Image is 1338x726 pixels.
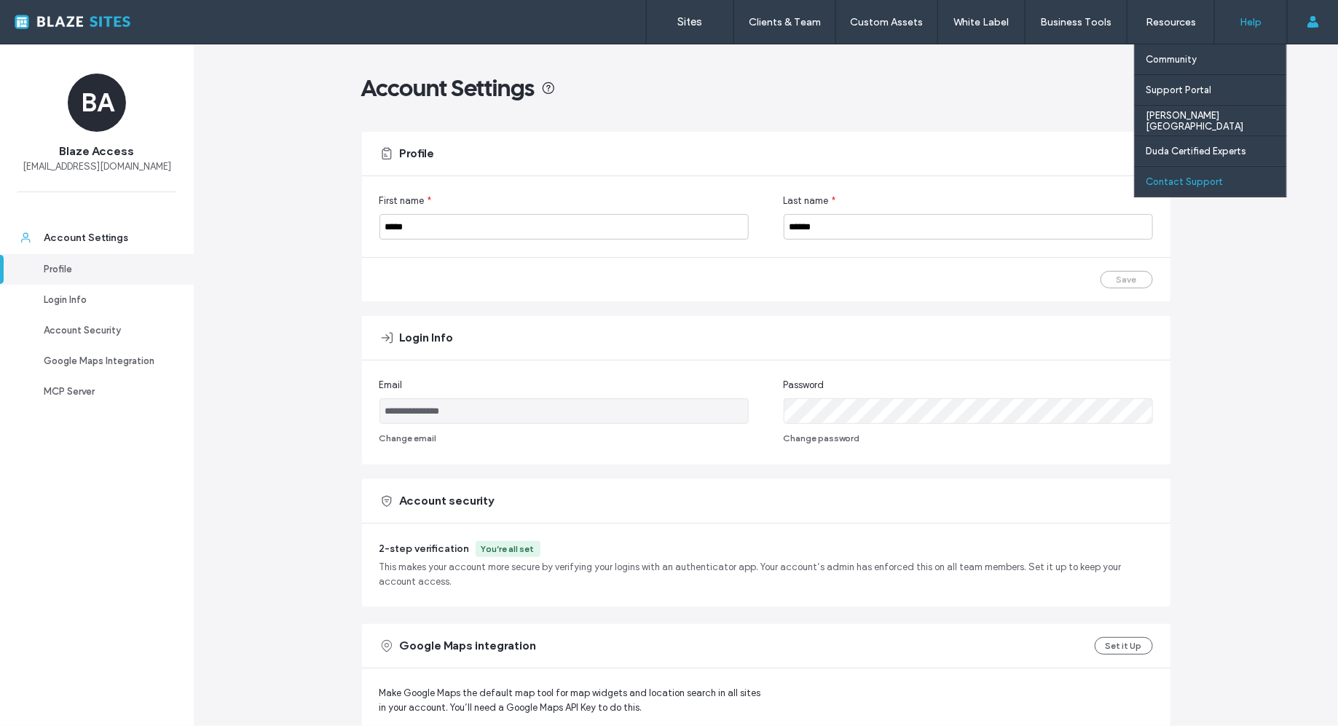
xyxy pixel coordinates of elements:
span: Email [379,378,403,392]
label: Support Portal [1146,84,1211,95]
button: Set it Up [1095,637,1153,655]
a: [PERSON_NAME][GEOGRAPHIC_DATA] [1146,106,1286,135]
div: Profile [44,262,163,277]
label: Duda Certified Experts [1146,146,1246,157]
label: Sites [678,15,703,28]
input: Last name [784,214,1153,240]
span: Last name [784,194,829,208]
span: Account Settings [362,74,535,103]
label: Business Tools [1041,16,1112,28]
span: [EMAIL_ADDRESS][DOMAIN_NAME] [23,159,171,174]
span: This makes your account more secure by verifying your logins with an authenticator app. Your acco... [379,560,1153,589]
span: Account security [400,493,495,509]
span: Google Maps integration [400,638,537,654]
div: BA [68,74,126,132]
div: Google Maps Integration [44,354,163,368]
input: First name [379,214,749,240]
label: Community [1146,54,1197,65]
input: Password [784,398,1153,424]
div: MCP Server [44,384,163,399]
span: Login Info [400,330,454,346]
span: Profile [400,146,435,162]
span: Password [784,378,825,392]
span: 2-step verification [379,542,470,555]
label: Help [1240,16,1262,28]
label: Custom Assets [851,16,924,28]
span: Help [34,10,63,23]
button: Change password [784,430,860,447]
input: Email [379,398,749,424]
label: Clients & Team [749,16,821,28]
span: First name [379,194,425,208]
span: Make Google Maps the default map tool for map widgets and location search in all sites in your ac... [379,686,766,715]
label: Contact Support [1146,176,1223,187]
label: Resources [1146,16,1196,28]
span: Blaze Access [60,143,135,159]
label: White Label [954,16,1010,28]
label: [PERSON_NAME][GEOGRAPHIC_DATA] [1146,110,1286,132]
div: You’re all set [481,542,535,556]
button: Change email [379,430,437,447]
div: Login Info [44,293,163,307]
div: Account Security [44,323,163,338]
div: Account Settings [44,231,163,245]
